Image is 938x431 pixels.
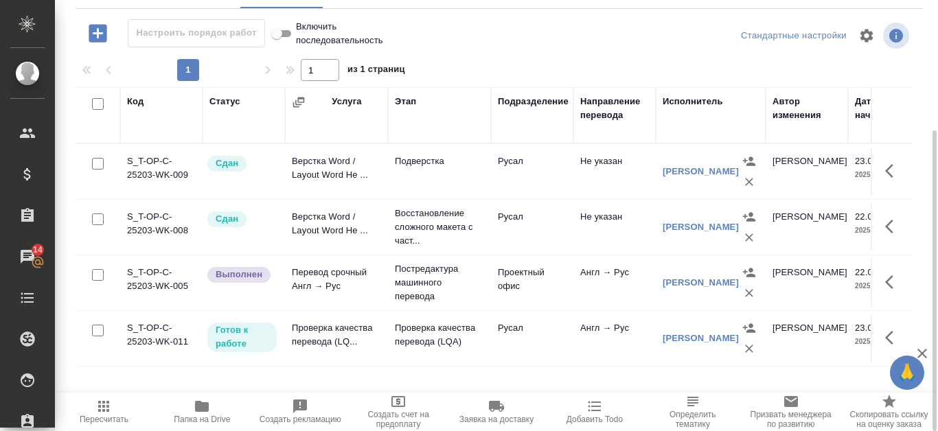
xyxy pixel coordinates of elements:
[580,95,649,122] div: Направление перевода
[855,224,910,237] p: 2025
[545,393,643,431] button: Добавить Todo
[209,95,240,108] div: Статус
[491,259,573,307] td: Проектный офис
[332,95,361,108] div: Услуга
[55,393,153,431] button: Пересчитать
[739,318,759,338] button: Назначить
[216,323,268,351] p: Готов к работе
[840,393,938,431] button: Скопировать ссылку на оценку заказа
[285,203,388,251] td: Верстка Word / Layout Word Не ...
[877,266,910,299] button: Здесь прячутся важные кнопки
[737,25,850,47] div: split button
[766,259,848,307] td: [PERSON_NAME]
[395,262,484,303] p: Постредактура машинного перевода
[395,95,416,108] div: Этап
[663,222,739,232] a: [PERSON_NAME]
[573,259,656,307] td: Англ → Рус
[643,393,742,431] button: Определить тематику
[739,172,759,192] button: Удалить
[573,203,656,251] td: Не указан
[877,154,910,187] button: Здесь прячутся важные кнопки
[459,415,534,424] span: Заявка на доставку
[292,95,306,109] button: Сгруппировать
[206,266,278,284] div: Исполнитель завершил работу
[766,203,848,251] td: [PERSON_NAME]
[739,151,759,172] button: Назначить
[216,212,238,226] p: Сдан
[285,314,388,362] td: Проверка качества перевода (LQ...
[663,166,739,176] a: [PERSON_NAME]
[766,148,848,196] td: [PERSON_NAME]
[491,203,573,251] td: Русал
[895,358,919,387] span: 🙏
[153,393,251,431] button: Папка на Drive
[663,277,739,288] a: [PERSON_NAME]
[750,410,832,429] span: Призвать менеджера по развитию
[296,20,383,47] span: Включить последовательность
[855,95,910,122] div: Дата начала
[850,19,883,52] span: Настроить таблицу
[877,210,910,243] button: Здесь прячутся важные кнопки
[855,211,880,222] p: 22.09,
[855,156,880,166] p: 23.09,
[491,148,573,196] td: Русал
[206,321,278,353] div: Исполнитель может приступить к работе
[285,148,388,196] td: Верстка Word / Layout Word Не ...
[285,259,388,307] td: Перевод срочный Англ → Рус
[358,410,439,429] span: Создать счет на предоплату
[448,393,546,431] button: Заявка на доставку
[855,168,910,182] p: 2025
[877,321,910,354] button: Здесь прячутся важные кнопки
[773,95,841,122] div: Автор изменения
[567,415,623,424] span: Добавить Todo
[395,321,484,349] p: Проверка качества перевода (LQA)
[739,227,759,248] button: Удалить
[347,61,405,81] span: из 1 страниц
[174,415,230,424] span: Папка на Drive
[251,393,350,431] button: Создать рекламацию
[491,314,573,362] td: Русал
[848,410,930,429] span: Скопировать ссылку на оценку заказа
[120,259,203,307] td: S_T-OP-C-25203-WK-005
[350,393,448,431] button: Создать счет на предоплату
[498,95,569,108] div: Подразделение
[742,393,840,431] button: Призвать менеджера по развитию
[395,154,484,168] p: Подверстка
[573,314,656,362] td: Англ → Рус
[855,323,880,333] p: 23.09,
[652,410,733,429] span: Определить тематику
[120,314,203,362] td: S_T-OP-C-25203-WK-011
[663,333,739,343] a: [PERSON_NAME]
[739,207,759,227] button: Назначить
[216,156,238,170] p: Сдан
[260,415,341,424] span: Создать рекламацию
[739,262,759,283] button: Назначить
[739,338,759,359] button: Удалить
[79,19,117,47] button: Добавить работу
[3,240,52,274] a: 14
[206,210,278,229] div: Менеджер проверил работу исполнителя, передает ее на следующий этап
[25,243,51,257] span: 14
[206,154,278,173] div: Менеджер проверил работу исполнителя, передает ее на следующий этап
[883,23,912,49] span: Посмотреть информацию
[766,314,848,362] td: [PERSON_NAME]
[890,356,924,390] button: 🙏
[855,335,910,349] p: 2025
[80,415,128,424] span: Пересчитать
[216,268,262,281] p: Выполнен
[855,267,880,277] p: 22.09,
[739,283,759,303] button: Удалить
[127,95,144,108] div: Код
[573,148,656,196] td: Не указан
[663,95,723,108] div: Исполнитель
[120,203,203,251] td: S_T-OP-C-25203-WK-008
[855,279,910,293] p: 2025
[120,148,203,196] td: S_T-OP-C-25203-WK-009
[395,207,484,248] p: Восстановление сложного макета с част...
